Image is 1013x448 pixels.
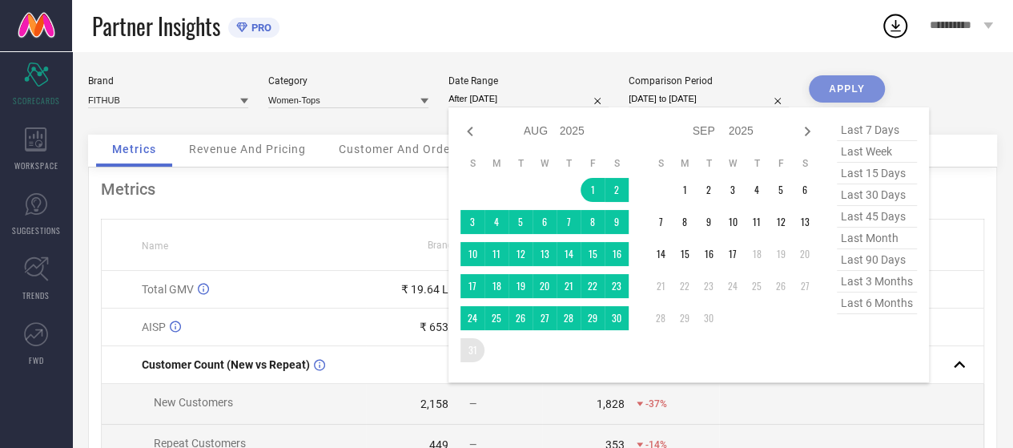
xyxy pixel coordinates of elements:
span: SCORECARDS [13,95,60,107]
span: last 45 days [837,206,917,228]
th: Tuesday [697,157,721,170]
td: Sun Sep 21 2025 [649,274,673,298]
span: Revenue And Pricing [189,143,306,155]
td: Tue Aug 26 2025 [509,306,533,330]
span: last 30 days [837,184,917,206]
td: Tue Aug 12 2025 [509,242,533,266]
th: Sunday [460,157,484,170]
span: FWD [29,354,44,366]
span: Customer And Orders [339,143,461,155]
td: Sat Aug 16 2025 [605,242,629,266]
span: Name [142,240,168,252]
td: Wed Sep 03 2025 [721,178,745,202]
td: Fri Sep 12 2025 [769,210,793,234]
input: Select comparison period [629,91,789,107]
span: Metrics [112,143,156,155]
td: Tue Sep 09 2025 [697,210,721,234]
td: Sat Sep 20 2025 [793,242,817,266]
td: Mon Sep 22 2025 [673,274,697,298]
th: Saturday [605,157,629,170]
span: TRENDS [22,289,50,301]
td: Mon Aug 25 2025 [484,306,509,330]
td: Tue Sep 30 2025 [697,306,721,330]
td: Thu Aug 21 2025 [557,274,581,298]
td: Fri Aug 22 2025 [581,274,605,298]
td: Wed Aug 20 2025 [533,274,557,298]
td: Mon Sep 08 2025 [673,210,697,234]
th: Sunday [649,157,673,170]
td: Fri Sep 19 2025 [769,242,793,266]
div: 1,828 [597,398,625,410]
td: Mon Aug 18 2025 [484,274,509,298]
td: Sat Aug 30 2025 [605,306,629,330]
td: Mon Aug 04 2025 [484,210,509,234]
td: Tue Sep 16 2025 [697,242,721,266]
td: Wed Sep 10 2025 [721,210,745,234]
td: Tue Aug 19 2025 [509,274,533,298]
td: Sat Aug 02 2025 [605,178,629,202]
div: Comparison Period [629,75,789,87]
div: ₹ 653 [420,321,448,333]
th: Thursday [745,157,769,170]
td: Sat Sep 27 2025 [793,274,817,298]
td: Sun Sep 14 2025 [649,242,673,266]
th: Friday [581,157,605,170]
div: Previous month [460,122,480,141]
td: Wed Aug 13 2025 [533,242,557,266]
span: Customer Count (New vs Repeat) [142,358,310,371]
span: Partner Insights [92,10,220,42]
th: Monday [673,157,697,170]
div: ₹ 19.64 L [401,283,448,296]
span: last month [837,228,917,249]
th: Monday [484,157,509,170]
div: Open download list [881,11,910,40]
td: Tue Aug 05 2025 [509,210,533,234]
td: Thu Sep 25 2025 [745,274,769,298]
td: Thu Sep 18 2025 [745,242,769,266]
td: Wed Sep 17 2025 [721,242,745,266]
th: Wednesday [533,157,557,170]
td: Sun Aug 17 2025 [460,274,484,298]
td: Mon Sep 15 2025 [673,242,697,266]
td: Thu Aug 14 2025 [557,242,581,266]
span: Total GMV [142,283,194,296]
span: — [469,398,476,410]
div: Date Range [448,75,609,87]
td: Thu Aug 07 2025 [557,210,581,234]
td: Sun Sep 28 2025 [649,306,673,330]
td: Fri Aug 29 2025 [581,306,605,330]
td: Sun Aug 10 2025 [460,242,484,266]
span: last 90 days [837,249,917,271]
span: Brand Value [428,240,480,251]
th: Thursday [557,157,581,170]
td: Wed Aug 27 2025 [533,306,557,330]
th: Wednesday [721,157,745,170]
td: Fri Sep 26 2025 [769,274,793,298]
td: Mon Sep 01 2025 [673,178,697,202]
span: -37% [645,398,667,410]
td: Sat Sep 06 2025 [793,178,817,202]
td: Sat Sep 13 2025 [793,210,817,234]
td: Sat Aug 09 2025 [605,210,629,234]
td: Wed Sep 24 2025 [721,274,745,298]
input: Select date range [448,91,609,107]
div: Category [268,75,428,87]
td: Tue Sep 23 2025 [697,274,721,298]
div: 2,158 [420,398,448,410]
td: Sun Aug 31 2025 [460,338,484,362]
td: Thu Aug 28 2025 [557,306,581,330]
th: Saturday [793,157,817,170]
td: Sun Aug 24 2025 [460,306,484,330]
div: Metrics [101,180,984,199]
span: SUGGESTIONS [12,224,61,236]
span: PRO [247,22,271,34]
td: Fri Aug 08 2025 [581,210,605,234]
td: Fri Sep 05 2025 [769,178,793,202]
th: Friday [769,157,793,170]
td: Fri Aug 15 2025 [581,242,605,266]
th: Tuesday [509,157,533,170]
td: Sun Aug 03 2025 [460,210,484,234]
span: last 6 months [837,293,917,314]
div: Brand [88,75,248,87]
td: Mon Aug 11 2025 [484,242,509,266]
